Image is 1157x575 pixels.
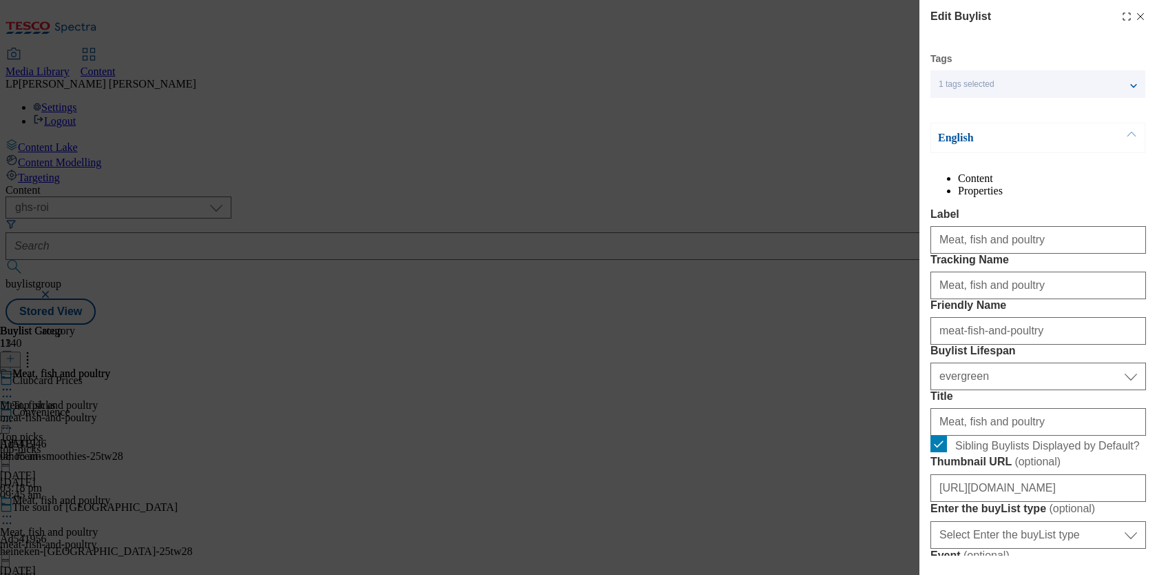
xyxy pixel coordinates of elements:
[958,185,1146,197] li: Properties
[930,474,1146,502] input: Enter Thumbnail URL
[930,408,1146,436] input: Enter Title
[1014,456,1061,467] span: ( optional )
[930,254,1146,266] label: Tracking Name
[930,455,1146,469] label: Thumbnail URL
[938,131,1083,145] p: English
[930,549,1146,563] label: Event
[930,226,1146,254] input: Enter Label
[930,502,1146,516] label: Enter the buyList type
[930,390,1146,403] label: Title
[930,70,1145,98] button: 1 tags selected
[958,172,1146,185] li: Content
[930,55,952,63] label: Tags
[930,208,1146,221] label: Label
[930,299,1146,312] label: Friendly Name
[963,549,1010,561] span: ( optional )
[930,272,1146,299] input: Enter Tracking Name
[930,8,991,25] h4: Edit Buylist
[1049,503,1095,514] span: ( optional )
[930,345,1146,357] label: Buylist Lifespan
[955,440,1140,452] span: Sibling Buylists Displayed by Default?
[939,79,994,90] span: 1 tags selected
[930,317,1146,345] input: Enter Friendly Name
